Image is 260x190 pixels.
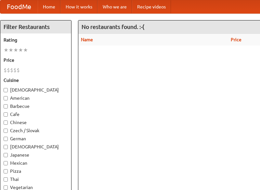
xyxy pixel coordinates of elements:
h5: Rating [4,37,68,43]
input: Czech / Slovak [4,129,8,133]
a: Recipe videos [132,0,171,13]
li: $ [10,67,13,74]
input: Barbecue [4,104,8,108]
h4: Filter Restaurants [0,20,71,33]
li: $ [13,67,17,74]
h5: Cuisine [4,77,68,83]
input: Vegetarian [4,185,8,190]
input: Thai [4,177,8,182]
li: $ [7,67,10,74]
a: Name [81,37,93,42]
label: American [4,95,68,101]
label: Mexican [4,160,68,166]
a: Price [231,37,241,42]
li: ★ [18,46,23,54]
label: German [4,135,68,142]
h5: Price [4,57,68,63]
li: ★ [23,46,28,54]
input: German [4,137,8,141]
label: Japanese [4,152,68,158]
input: Chinese [4,120,8,125]
li: $ [4,67,7,74]
a: Home [38,0,60,13]
input: [DEMOGRAPHIC_DATA] [4,88,8,92]
input: Japanese [4,153,8,157]
label: Barbecue [4,103,68,109]
a: Who we are [97,0,132,13]
li: $ [17,67,20,74]
a: How it works [60,0,97,13]
li: ★ [4,46,8,54]
label: Chinese [4,119,68,126]
input: Cafe [4,112,8,117]
input: Pizza [4,169,8,173]
a: FoodMe [0,0,38,13]
input: [DEMOGRAPHIC_DATA] [4,145,8,149]
ng-pluralize: No restaurants found. :-( [82,24,144,30]
li: ★ [13,46,18,54]
label: Cafe [4,111,68,118]
label: Czech / Slovak [4,127,68,134]
input: American [4,96,8,100]
label: [DEMOGRAPHIC_DATA] [4,144,68,150]
label: Thai [4,176,68,183]
label: [DEMOGRAPHIC_DATA] [4,87,68,93]
li: ★ [8,46,13,54]
input: Mexican [4,161,8,165]
label: Pizza [4,168,68,174]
